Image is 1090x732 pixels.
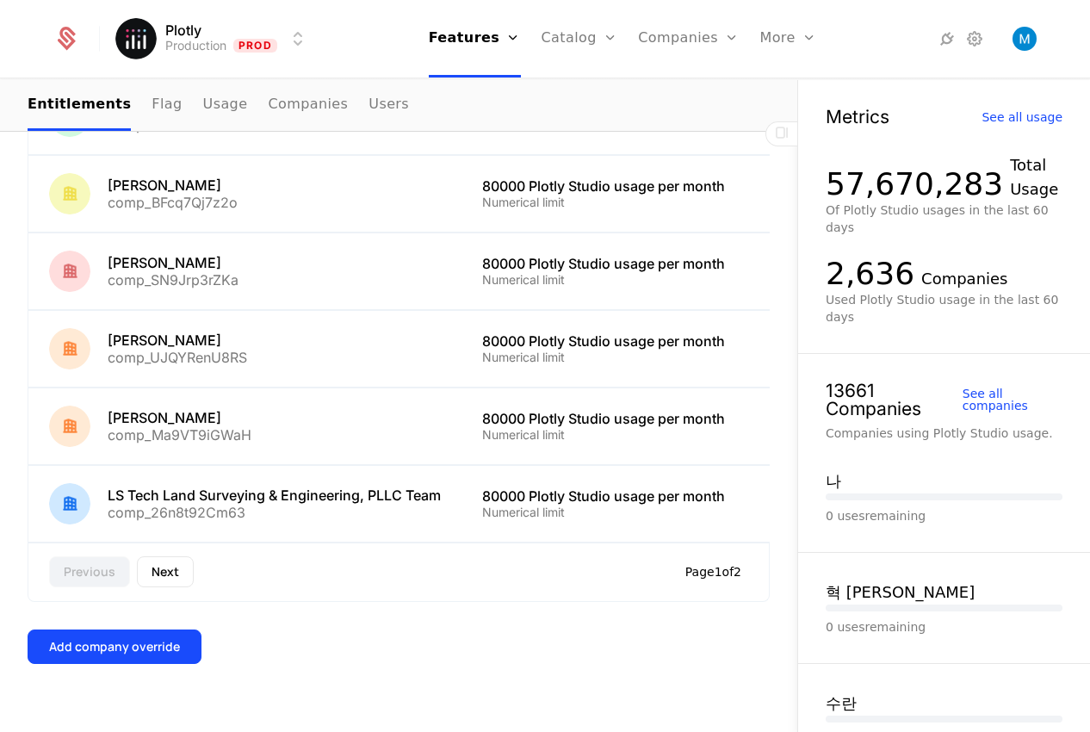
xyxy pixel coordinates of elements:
button: Previous [49,556,130,587]
button: Select environment [121,20,308,58]
img: HAMDOU IBRAHIM [49,173,90,214]
div: Numerical limit [482,506,725,518]
a: Users [368,80,409,131]
div: 80000 Plotly Studio usage per month [482,489,725,503]
div: Metrics [826,108,889,126]
div: Numerical limit [482,274,725,286]
div: See all usage [982,111,1062,123]
div: 57,670,283 [826,167,1003,202]
nav: Main [28,80,770,131]
div: Numerical limit [482,196,725,208]
div: Used Plotly Studio usage in the last 60 days [826,291,1062,326]
img: Oumar KONATE [49,406,90,447]
div: [PERSON_NAME] [108,411,251,425]
div: comp_BFcq7Qj7z2o [108,195,238,209]
ul: Choose Sub Page [28,80,409,131]
div: 80000 Plotly Studio usage per month [482,179,725,193]
div: Companies [921,267,1007,291]
div: Page 1 of 2 [685,563,748,580]
img: Plotly [115,18,157,59]
div: [PERSON_NAME] [108,178,238,192]
a: Entitlements [28,80,131,131]
img: Yulia Shcherbakova [49,328,90,369]
div: 0 uses remaining [826,507,1062,524]
img: LS Tech Land Surveying & Engineering, PLLC Team [49,483,90,524]
button: Next [137,556,194,587]
button: Open user button [1013,27,1037,51]
div: See all companies [963,388,1062,412]
img: Matthew Brown [1013,27,1037,51]
button: Add company override [28,630,201,664]
img: Nelli Vagena [49,251,90,292]
button: 혁 [PERSON_NAME] [826,580,975,605]
div: comp_Ma9VT9iGWaH [108,428,251,442]
div: 80000 Plotly Studio usage per month [482,257,725,270]
button: 수란 [826,692,857,716]
div: comp_26n8t92Cm63 [108,506,441,519]
span: Plotly [165,23,201,37]
div: Total Usage [1010,153,1062,202]
a: Integrations [937,28,957,49]
button: 나 [826,469,841,493]
a: Settings [964,28,985,49]
div: Of Plotly Studio usages in the last 60 days [826,202,1062,236]
div: 0 uses remaining [826,618,1062,636]
div: LS Tech Land Surveying & Engineering, PLLC Team [108,488,441,502]
div: [PERSON_NAME] [108,256,238,270]
a: Companies [268,80,348,131]
div: 80000 Plotly Studio usage per month [482,412,725,425]
a: Flag [152,80,182,131]
div: comp_UJQYRenU8RS [108,350,247,364]
span: Prod [233,39,277,53]
div: Production [165,37,226,54]
div: Companies using Plotly Studio usage. [826,425,1062,442]
div: Numerical limit [482,429,725,441]
div: Add company override [49,638,180,655]
div: 2,636 [826,257,914,291]
div: 13661 Companies [826,382,963,418]
div: 80000 Plotly Studio usage per month [482,334,725,348]
a: Usage [203,80,248,131]
div: Numerical limit [482,351,725,363]
div: comp_SN9Jrp3rZKa [108,273,238,287]
div: [PERSON_NAME] [108,333,247,347]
